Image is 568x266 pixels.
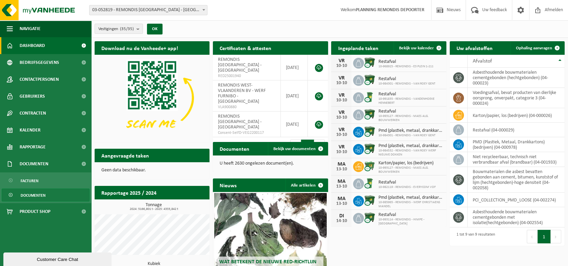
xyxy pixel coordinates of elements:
span: 10-982119 - REMONDIS - EVERYCOM VOF [378,185,436,189]
a: Bekijk uw documenten [268,142,327,155]
img: WB-0240-CU [364,177,375,189]
span: Vestigingen [98,24,134,34]
span: Kalender [20,122,41,139]
td: voedingsafval, bevat producten van dierlijke oorsprong, onverpakt, categorie 3 (04-000024) [468,88,565,108]
p: Geen data beschikbaar. [101,168,203,173]
img: WB-1100-CU [364,57,375,68]
button: 1 [538,230,551,243]
td: restafval (04-000029) [468,123,565,137]
h2: Uw afvalstoffen [450,41,499,54]
h2: Download nu de Vanheede+ app! [95,41,185,54]
span: REMONDIS WEST-VLAANDEREN BV - WERF FURNIBO - [GEOGRAPHIC_DATA] [218,83,266,104]
div: VR [335,75,348,81]
div: MA [335,162,348,167]
div: VR [335,58,348,64]
span: 10-993127 - REMONDIS - MAES ALG. BOUWWERKEN [378,114,443,122]
img: WB-1100-CU [364,143,375,154]
span: Bedrijfsgegevens [20,54,59,71]
span: Restafval [378,76,435,82]
td: PCI_COLLECTION_PMD_LOOSE (04-002274) [468,193,565,207]
div: 10-10 [335,98,348,103]
span: Restafval [378,212,443,218]
span: 10-984532 - REMONDIS - VAN ROEY WERF NIEUWE DOKKEN [378,149,443,157]
a: Alle artikelen [286,178,327,192]
img: WB-0660-CU [364,160,375,172]
button: OK [147,24,163,34]
img: WB-1100-CU [364,74,375,86]
div: 10-10 [335,81,348,86]
span: Pmd (plastiek, metaal, drankkartons) (bedrijven) [378,143,443,149]
div: DI [335,213,348,219]
h2: Ingeplande taken [331,41,385,54]
span: Restafval [378,180,436,185]
td: [DATE] [281,112,308,137]
p: U heeft 2630 ongelezen document(en). [220,161,321,166]
span: Pmd (plastiek, metaal, drankkartons) (bedrijven) [378,128,443,134]
h2: Certificaten & attesten [213,41,278,54]
iframe: chat widget [3,251,113,266]
div: 10-10 [335,132,348,137]
span: Product Shop [20,203,50,220]
div: VR [335,144,348,150]
h2: Aangevraagde taken [95,149,156,162]
span: Gebruikers [20,88,45,105]
span: 10-991835 - REMONDIS - VANDENHOEKE HENNEBERT [378,97,443,105]
span: 10-993127 - REMONDIS - MAES ALG. BOUWWERKEN [378,166,443,174]
span: 10-968925 - REMONDIS - E3 PLEIN 1-211 [378,65,433,69]
div: 14-10 [335,219,348,223]
span: 10-984301 - REMONDIS - VAN ROEY GENT [378,134,443,138]
span: 10-993114 - REMONDIS - HIMPE - [GEOGRAPHIC_DATA] [378,218,443,226]
h2: Rapportage 2025 / 2024 [95,186,163,199]
h2: Documenten [213,142,256,155]
span: Pmd (plastiek, metaal, drankkartons) (bedrijven) [378,195,443,200]
span: REMONDIS [GEOGRAPHIC_DATA] - [GEOGRAPHIC_DATA] [218,114,262,130]
div: 13-10 [335,167,348,172]
div: 1 tot 9 van 9 resultaten [453,229,495,244]
img: WB-0240-CU [364,91,375,103]
td: bouwmaterialen die asbest bevatten gebonden aan cement, bitumen, kunststof of lijm (hechtgebonden... [468,167,565,193]
span: Contracten [20,105,46,122]
td: asbesthoudende bouwmaterialen cementgebonden (hechtgebonden) (04-000023) [468,68,565,88]
div: 10-10 [335,64,348,68]
span: Restafval [378,59,433,65]
button: Next [551,230,561,243]
div: VR [335,110,348,115]
span: 03-052819 - REMONDIS WEST-VLAANDEREN - OOSTENDE [90,5,207,15]
span: Contactpersonen [20,71,59,88]
img: WB-1100-CU [364,212,375,223]
td: PMD (Plastiek, Metaal, Drankkartons) (bedrijven) (04-000978) [468,137,565,152]
div: MA [335,179,348,184]
span: Restafval [378,92,443,97]
button: Previous [527,230,538,243]
button: Vestigingen(35/35) [95,24,143,34]
td: [DATE] [281,55,308,80]
span: REMONDIS [GEOGRAPHIC_DATA] - [GEOGRAPHIC_DATA] [218,57,262,73]
span: Facturen [21,174,39,187]
span: Bekijk uw kalender [399,46,434,50]
span: Ophaling aanvragen [516,46,552,50]
h3: Tonnage [98,203,209,211]
strong: PLANNING REMONDIS DEPOORTER [356,7,424,13]
span: Karton/papier, los (bedrijven) [378,161,443,166]
td: [DATE] [281,80,308,112]
div: VR [335,93,348,98]
td: karton/papier, los (bedrijven) (04-000026) [468,108,565,123]
span: Navigatie [20,20,41,37]
div: 13-10 [335,201,348,206]
span: VLA900880 [218,104,275,110]
span: Documenten [20,155,48,172]
span: Dashboard [20,37,45,54]
a: Ophaling aanvragen [511,41,564,55]
span: RED25001940 [218,73,275,79]
div: 13-10 [335,184,348,189]
a: Facturen [2,174,90,187]
div: 10-10 [335,150,348,154]
div: VR [335,127,348,132]
span: 10-985965 - REMONDIS - WERF CHRISTIAENS MANDEL [378,200,443,209]
span: 03-052819 - REMONDIS WEST-VLAANDEREN - OOSTENDE [89,5,207,15]
span: 10-984301 - REMONDIS - VAN ROEY GENT [378,82,435,86]
a: Bekijk uw kalender [394,41,446,55]
img: Download de VHEPlus App [95,55,209,141]
span: Bekijk uw documenten [273,147,316,151]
